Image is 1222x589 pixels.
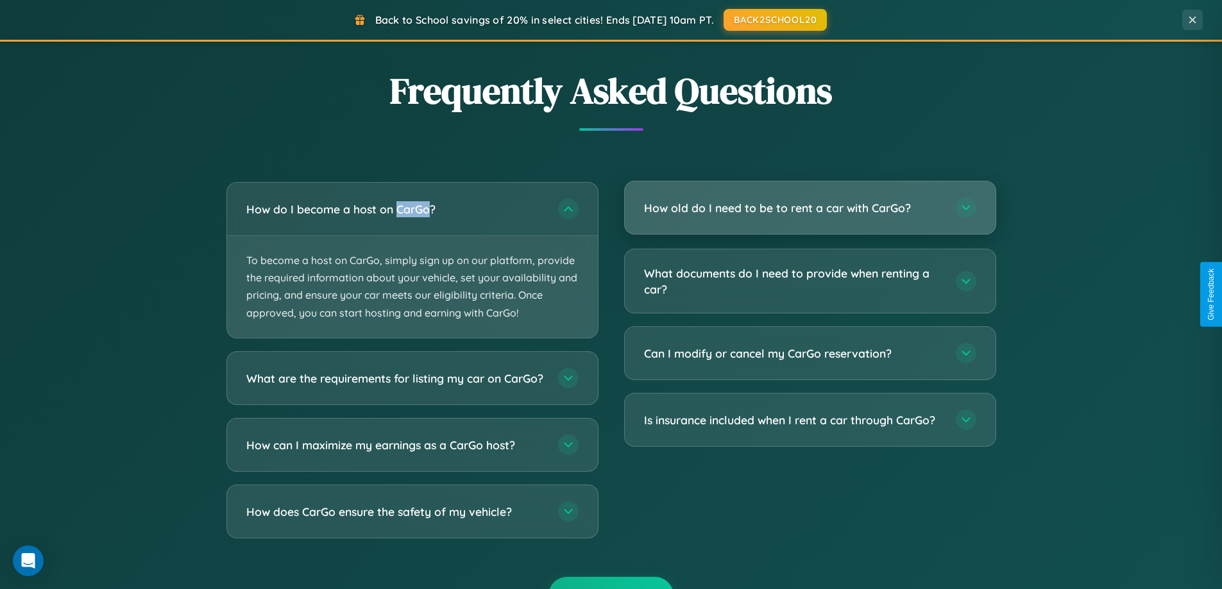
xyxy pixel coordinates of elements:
[246,436,545,452] h3: How can I maximize my earnings as a CarGo host?
[227,236,598,338] p: To become a host on CarGo, simply sign up on our platform, provide the required information about...
[246,201,545,217] h3: How do I become a host on CarGo?
[375,13,714,26] span: Back to School savings of 20% in select cities! Ends [DATE] 10am PT.
[226,66,996,115] h2: Frequently Asked Questions
[644,200,943,216] h3: How old do I need to be to rent a car with CarGo?
[644,412,943,428] h3: Is insurance included when I rent a car through CarGo?
[246,503,545,519] h3: How does CarGo ensure the safety of my vehicle?
[724,9,827,31] button: BACK2SCHOOL20
[644,265,943,297] h3: What documents do I need to provide when renting a car?
[246,370,545,386] h3: What are the requirements for listing my car on CarGo?
[644,345,943,361] h3: Can I modify or cancel my CarGo reservation?
[13,545,44,576] div: Open Intercom Messenger
[1207,269,1216,320] div: Give Feedback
